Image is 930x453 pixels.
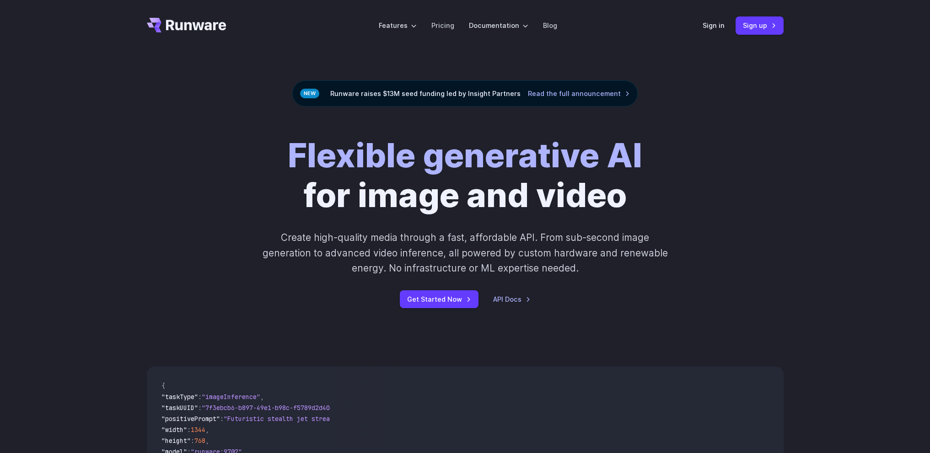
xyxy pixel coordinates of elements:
[288,136,642,215] h1: for image and video
[543,20,557,31] a: Blog
[493,294,531,304] a: API Docs
[187,426,191,434] span: :
[161,404,198,412] span: "taskUUID"
[161,393,198,401] span: "taskType"
[194,437,205,445] span: 768
[161,437,191,445] span: "height"
[161,415,220,423] span: "positivePrompt"
[205,426,209,434] span: ,
[379,20,417,31] label: Features
[260,393,264,401] span: ,
[400,290,478,308] a: Get Started Now
[198,393,202,401] span: :
[469,20,528,31] label: Documentation
[198,404,202,412] span: :
[224,415,557,423] span: "Futuristic stealth jet streaking through a neon-lit cityscape with glowing purple exhaust"
[288,135,642,176] strong: Flexible generative AI
[202,393,260,401] span: "imageInference"
[205,437,209,445] span: ,
[431,20,454,31] a: Pricing
[261,230,669,276] p: Create high-quality media through a fast, affordable API. From sub-second image generation to adv...
[736,16,784,34] a: Sign up
[703,20,725,31] a: Sign in
[292,80,638,107] div: Runware raises $13M seed funding led by Insight Partners
[202,404,341,412] span: "7f3ebcb6-b897-49e1-b98c-f5789d2d40d7"
[147,18,226,32] a: Go to /
[161,426,187,434] span: "width"
[191,426,205,434] span: 1344
[528,88,630,99] a: Read the full announcement
[220,415,224,423] span: :
[161,382,165,390] span: {
[191,437,194,445] span: :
